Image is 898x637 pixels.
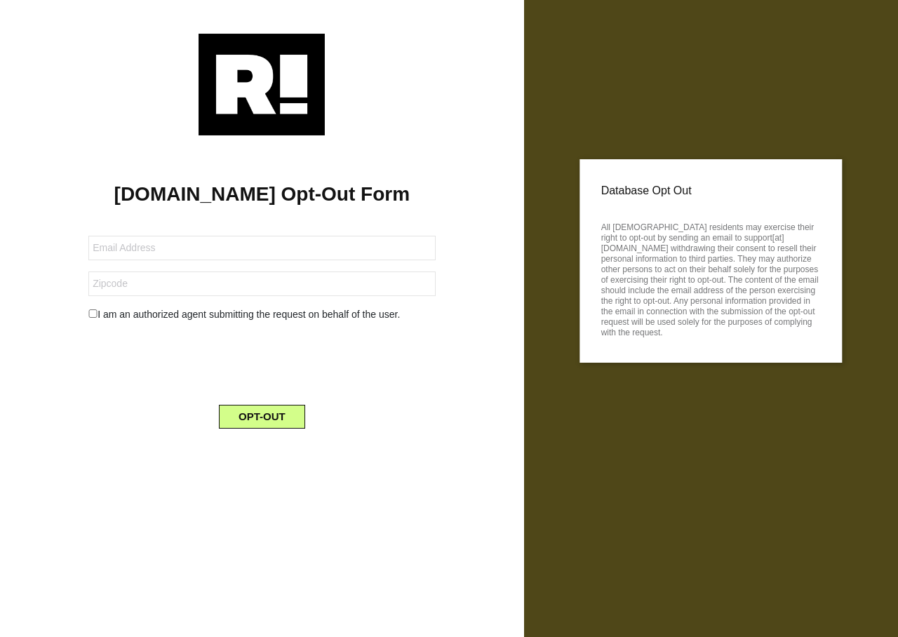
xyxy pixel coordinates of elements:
[601,218,821,338] p: All [DEMOGRAPHIC_DATA] residents may exercise their right to opt-out by sending an email to suppo...
[88,271,435,296] input: Zipcode
[78,307,445,322] div: I am an authorized agent submitting the request on behalf of the user.
[219,405,305,429] button: OPT-OUT
[88,236,435,260] input: Email Address
[21,182,503,206] h1: [DOMAIN_NAME] Opt-Out Form
[155,333,368,388] iframe: reCAPTCHA
[601,180,821,201] p: Database Opt Out
[199,34,325,135] img: Retention.com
